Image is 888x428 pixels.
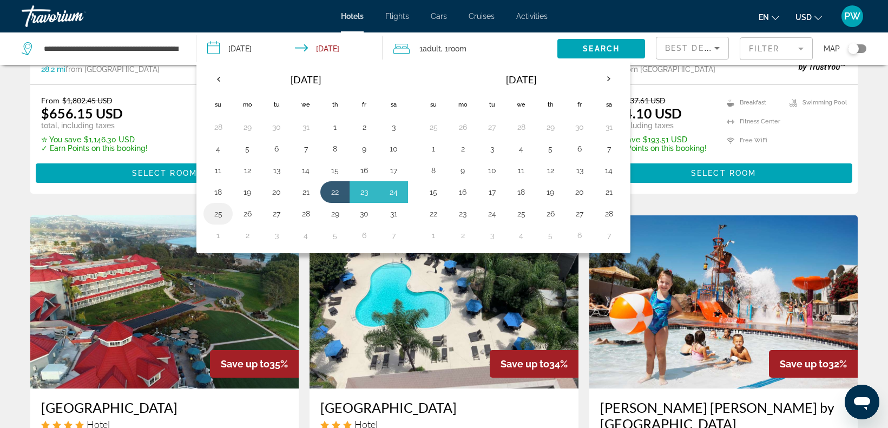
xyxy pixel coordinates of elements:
button: Day 16 [454,185,471,200]
button: Day 19 [239,185,256,200]
button: Day 28 [600,206,617,221]
p: ✓ Earn Points on this booking! [600,144,707,153]
button: Day 5 [326,228,344,243]
ins: $344.10 USD [600,105,682,121]
span: Map [824,41,840,56]
button: Day 3 [483,141,501,156]
button: Day 5 [542,228,559,243]
button: Day 24 [483,206,501,221]
h3: [GEOGRAPHIC_DATA] [320,399,568,416]
button: Day 2 [356,120,373,135]
button: Day 1 [209,228,227,243]
button: Day 26 [542,206,559,221]
div: 34% [490,350,578,378]
button: Day 23 [356,185,373,200]
button: Day 14 [600,163,617,178]
p: ✓ Earn Points on this booking! [41,144,148,153]
span: Save up to [780,358,828,370]
button: Day 9 [454,163,471,178]
span: Adult [423,44,441,53]
mat-select: Sort by [665,42,720,55]
span: 1 [419,41,441,56]
img: Hotel image [30,215,299,389]
button: Select Room [595,163,853,183]
button: Toggle map [840,44,866,54]
p: $193.51 USD [600,135,707,144]
button: Day 12 [239,163,256,178]
button: Day 30 [571,120,588,135]
button: Day 30 [268,120,285,135]
button: Day 10 [483,163,501,178]
button: Filter [740,37,813,61]
button: Day 7 [385,228,402,243]
a: Hotel image [589,215,858,389]
button: Day 21 [600,185,617,200]
button: Day 17 [385,163,402,178]
button: Day 29 [239,120,256,135]
button: Day 1 [425,141,442,156]
span: Search [583,44,620,53]
button: Day 21 [297,185,314,200]
button: Day 25 [209,206,227,221]
button: Day 6 [571,141,588,156]
button: Day 28 [297,206,314,221]
button: Day 5 [239,141,256,156]
span: Best Deals [665,44,721,52]
li: Swimming Pool [784,96,847,109]
span: Cruises [469,12,495,21]
button: Day 26 [454,120,471,135]
button: Day 19 [542,185,559,200]
button: Day 30 [356,206,373,221]
span: Room [448,44,466,53]
button: Change language [759,9,779,25]
button: Day 6 [268,141,285,156]
button: Day 18 [209,185,227,200]
button: Day 4 [512,228,530,243]
button: Day 28 [209,120,227,135]
button: Day 27 [571,206,588,221]
button: Day 25 [512,206,530,221]
a: Select Room [595,166,853,177]
a: Cars [431,12,447,21]
p: total, including taxes [600,121,707,130]
button: Day 22 [326,185,344,200]
button: Day 13 [268,163,285,178]
button: Day 4 [512,141,530,156]
a: Hotels [341,12,364,21]
button: Day 27 [268,206,285,221]
button: User Menu [838,5,866,28]
a: [GEOGRAPHIC_DATA] [41,399,288,416]
del: $537.61 USD [621,96,666,105]
button: Day 3 [268,228,285,243]
span: From [41,96,60,105]
button: Day 2 [454,228,471,243]
button: Day 2 [454,141,471,156]
button: Day 3 [385,120,402,135]
button: Day 20 [571,185,588,200]
li: Free WiFi [721,134,784,147]
button: Day 10 [385,141,402,156]
ins: $656.15 USD [41,105,123,121]
button: Day 4 [209,141,227,156]
button: Day 6 [356,228,373,243]
th: [DATE] [233,67,379,93]
p: $1,146.30 USD [41,135,148,144]
button: Search [557,39,645,58]
button: Day 28 [512,120,530,135]
button: Day 11 [512,163,530,178]
button: Day 27 [483,120,501,135]
button: Day 16 [356,163,373,178]
a: Flights [385,12,409,21]
img: Hotel image [310,215,578,389]
button: Day 18 [512,185,530,200]
span: en [759,13,769,22]
button: Select Room [36,163,294,183]
span: from [GEOGRAPHIC_DATA] [621,65,715,74]
a: Travorium [22,2,130,30]
span: Select Room [691,169,756,177]
span: USD [795,13,812,22]
span: Save up to [221,358,269,370]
